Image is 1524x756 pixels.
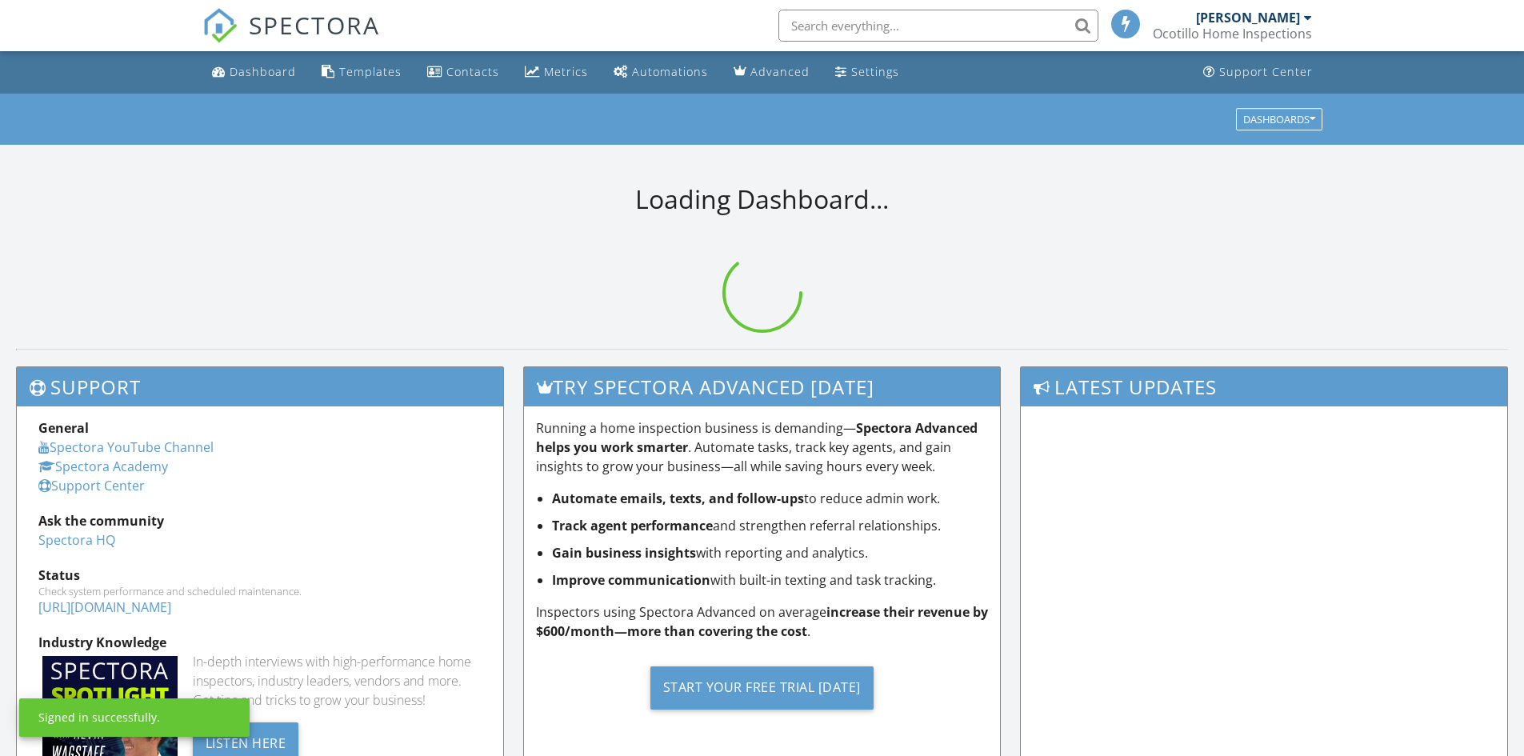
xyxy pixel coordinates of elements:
[1196,10,1300,26] div: [PERSON_NAME]
[650,666,874,710] div: Start Your Free Trial [DATE]
[544,64,588,79] div: Metrics
[1236,108,1322,130] button: Dashboards
[536,602,989,641] p: Inspectors using Spectora Advanced on average .
[552,516,989,535] li: and strengthen referral relationships.
[536,419,978,456] strong: Spectora Advanced helps you work smarter
[1153,26,1312,42] div: Ocotillo Home Inspections
[202,22,380,55] a: SPECTORA
[829,58,906,87] a: Settings
[38,633,482,652] div: Industry Knowledge
[518,58,594,87] a: Metrics
[202,8,238,43] img: The Best Home Inspection Software - Spectora
[38,598,171,616] a: [URL][DOMAIN_NAME]
[38,710,160,726] div: Signed in successfully.
[552,490,804,507] strong: Automate emails, texts, and follow-ups
[38,477,145,494] a: Support Center
[552,544,696,562] strong: Gain business insights
[206,58,302,87] a: Dashboard
[193,652,482,710] div: In-depth interviews with high-performance home inspectors, industry leaders, vendors and more. Ge...
[552,517,713,534] strong: Track agent performance
[778,10,1098,42] input: Search everything...
[446,64,499,79] div: Contacts
[38,419,89,437] strong: General
[38,585,482,598] div: Check system performance and scheduled maintenance.
[315,58,408,87] a: Templates
[607,58,714,87] a: Automations (Basic)
[17,367,503,406] h3: Support
[536,654,989,722] a: Start Your Free Trial [DATE]
[552,543,989,562] li: with reporting and analytics.
[1243,114,1315,125] div: Dashboards
[851,64,899,79] div: Settings
[552,570,989,590] li: with built-in texting and task tracking.
[38,458,168,475] a: Spectora Academy
[536,418,989,476] p: Running a home inspection business is demanding— . Automate tasks, track key agents, and gain ins...
[1219,64,1313,79] div: Support Center
[421,58,506,87] a: Contacts
[524,367,1001,406] h3: Try spectora advanced [DATE]
[38,438,214,456] a: Spectora YouTube Channel
[38,566,482,585] div: Status
[552,489,989,508] li: to reduce admin work.
[1197,58,1319,87] a: Support Center
[249,8,380,42] span: SPECTORA
[38,511,482,530] div: Ask the community
[38,531,115,549] a: Spectora HQ
[632,64,708,79] div: Automations
[193,734,299,751] a: Listen Here
[750,64,810,79] div: Advanced
[536,603,988,640] strong: increase their revenue by $600/month—more than covering the cost
[552,571,710,589] strong: Improve communication
[727,58,816,87] a: Advanced
[1021,367,1507,406] h3: Latest Updates
[230,64,296,79] div: Dashboard
[339,64,402,79] div: Templates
